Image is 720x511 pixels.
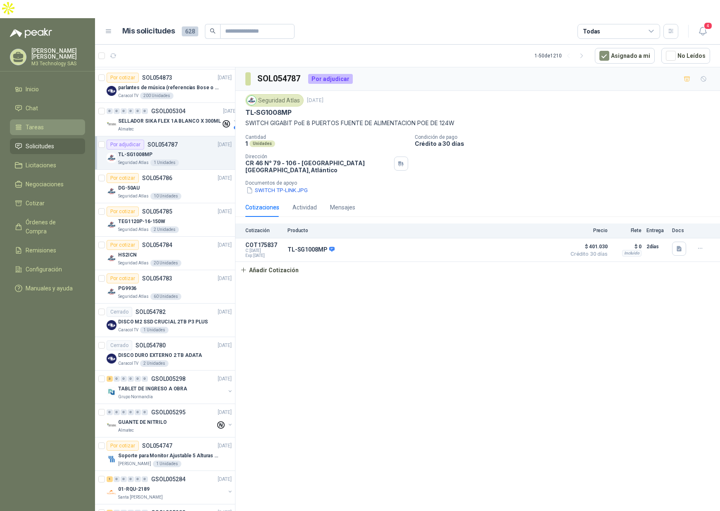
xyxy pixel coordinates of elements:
[118,151,152,159] p: TL-SG1008MP
[646,228,667,233] p: Entrega
[135,342,166,348] p: SOL054780
[118,251,137,259] p: HS2ICN
[140,327,169,333] div: 1 Unidades
[142,443,172,449] p: SOL054747
[118,218,165,226] p: TEG1120P-16-150W
[150,226,179,233] div: 2 Unidades
[118,352,202,359] p: DISCO DURO EXTERNO 2 TB ADATA
[10,81,85,97] a: Inicio
[10,138,85,154] a: Solicitudes
[142,175,172,181] p: SOL054786
[10,119,85,135] a: Tareas
[661,48,710,64] button: No Leídos
[415,140,717,147] p: Crédito a 30 días
[247,96,256,105] img: Company Logo
[10,28,52,38] img: Logo peakr
[142,476,148,482] div: 0
[218,342,232,349] p: [DATE]
[107,140,144,150] div: Por adjudicar
[151,409,185,415] p: GSOL005295
[218,375,232,383] p: [DATE]
[210,28,216,34] span: search
[128,376,134,382] div: 0
[118,385,187,393] p: TABLET DE INGRESO A OBRA
[10,157,85,173] a: Licitaciones
[107,86,116,96] img: Company Logo
[114,476,120,482] div: 0
[245,119,710,128] p: SWITCH GIGABIT PoE 8 PUERTOS FUENTE DE ALIMENTACION POE DE 124W
[150,193,181,200] div: 10 Unidades
[26,199,45,208] span: Cotizar
[118,193,149,200] p: Seguridad Atlas
[245,180,717,186] p: Documentos de apoyo
[118,452,221,460] p: Soporte para Monitor Ajustable 5 Alturas Mini
[235,262,303,278] button: Añadir Cotización
[245,228,283,233] p: Cotización
[114,409,120,415] div: 0
[595,48,655,64] button: Asignado a mi
[135,309,166,315] p: SOL054782
[95,170,235,203] a: Por cotizarSOL054786[DATE] Company LogoDG-50AUSeguridad Atlas10 Unidades
[218,174,232,182] p: [DATE]
[223,107,237,115] p: [DATE]
[151,476,185,482] p: GSOL005284
[95,270,235,304] a: Por cotizarSOL054783[DATE] Company LogoPG9936Seguridad Atlas60 Unidades
[107,476,113,482] div: 1
[10,195,85,211] a: Cotizar
[107,220,116,230] img: Company Logo
[142,276,172,281] p: SOL054783
[95,203,235,237] a: Por cotizarSOL054785[DATE] Company LogoTEG1120P-16-150WSeguridad Atlas2 Unidades
[142,75,172,81] p: SOL054873
[118,117,221,125] p: SELLADOR SIKA FLEX 1A BLANCO X 300ML
[218,308,232,316] p: [DATE]
[566,228,608,233] p: Precio
[218,241,232,249] p: [DATE]
[107,119,116,129] img: Company Logo
[107,73,139,83] div: Por cotizar
[107,320,116,330] img: Company Logo
[118,394,153,400] p: Grupo Normandía
[330,203,355,212] div: Mensajes
[218,208,232,216] p: [DATE]
[118,485,150,493] p: 01-RQU-2189
[107,421,116,430] img: Company Logo
[613,228,642,233] p: Flete
[142,108,148,114] div: 0
[118,184,140,192] p: DG-50AU
[95,304,235,337] a: CerradoSOL054782[DATE] Company LogoDISCO M2 SSD CRUCIAL 2TB P3 PLUSCaracol TV1 Unidades
[151,376,185,382] p: GSOL005298
[107,253,116,263] img: Company Logo
[121,376,127,382] div: 0
[245,242,283,248] p: COT175837
[107,387,116,397] img: Company Logo
[121,108,127,114] div: 0
[135,108,141,114] div: 0
[622,250,642,257] div: Incluido
[218,442,232,450] p: [DATE]
[95,69,235,103] a: Por cotizarSOL054873[DATE] Company Logoparlantes de música (referencias Bose o Alexa) CON MARCACI...
[114,376,120,382] div: 0
[245,108,292,117] p: TL-SG1008MP
[128,108,134,114] div: 0
[10,176,85,192] a: Negociaciones
[118,461,151,467] p: [PERSON_NAME]
[26,142,54,151] span: Solicitudes
[107,173,139,183] div: Por cotizar
[10,214,85,239] a: Órdenes de Compra
[672,228,689,233] p: Docs
[288,246,335,254] p: TL-SG1008MP
[118,159,149,166] p: Seguridad Atlas
[31,61,85,66] p: M3 Technology SAS
[142,242,172,248] p: SOL054784
[95,237,235,270] a: Por cotizarSOL054784[DATE] Company LogoHS2ICNSeguridad Atlas20 Unidades
[114,108,120,114] div: 0
[153,461,181,467] div: 1 Unidades
[26,218,77,236] span: Órdenes de Compra
[150,293,181,300] div: 60 Unidades
[150,260,181,266] div: 20 Unidades
[142,409,148,415] div: 0
[118,360,138,367] p: Caracol TV
[107,307,132,317] div: Cerrado
[118,327,138,333] p: Caracol TV
[107,186,116,196] img: Company Logo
